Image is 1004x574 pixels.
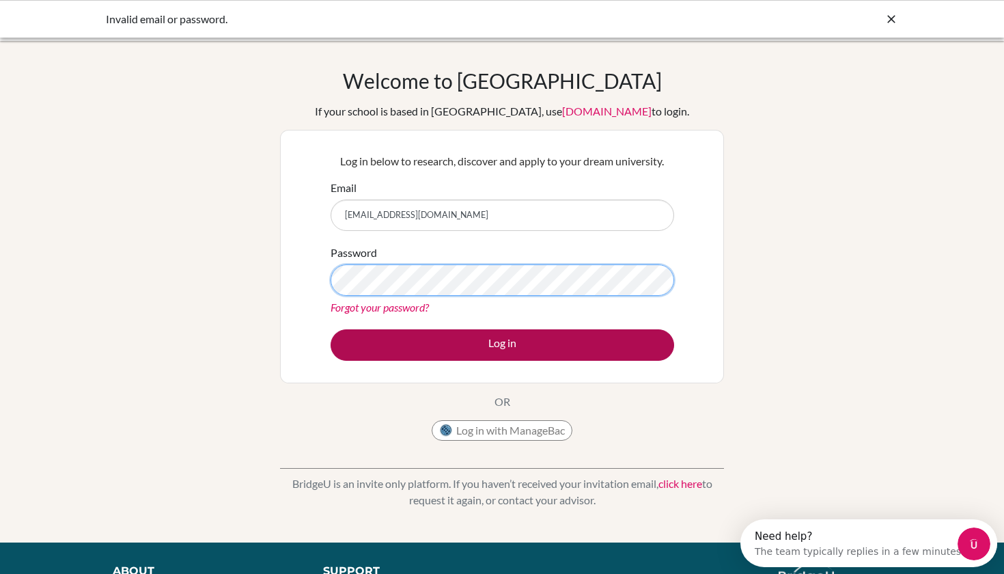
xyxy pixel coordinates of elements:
[331,245,377,261] label: Password
[331,153,674,169] p: Log in below to research, discover and apply to your dream university.
[5,5,264,43] div: Open Intercom Messenger
[315,103,689,120] div: If your school is based in [GEOGRAPHIC_DATA], use to login.
[331,329,674,361] button: Log in
[494,394,510,410] p: OR
[331,180,357,196] label: Email
[106,11,693,27] div: Invalid email or password.
[740,519,997,567] iframe: Intercom live chat discovery launcher
[14,23,224,37] div: The team typically replies in a few minutes.
[958,528,990,560] iframe: Intercom live chat
[331,301,429,314] a: Forgot your password?
[658,477,702,490] a: click here
[432,420,572,441] button: Log in with ManageBac
[280,476,724,508] p: BridgeU is an invite only platform. If you haven’t received your invitation email, to request it ...
[14,12,224,23] div: Need help?
[343,68,662,93] h1: Welcome to [GEOGRAPHIC_DATA]
[562,105,652,118] a: [DOMAIN_NAME]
